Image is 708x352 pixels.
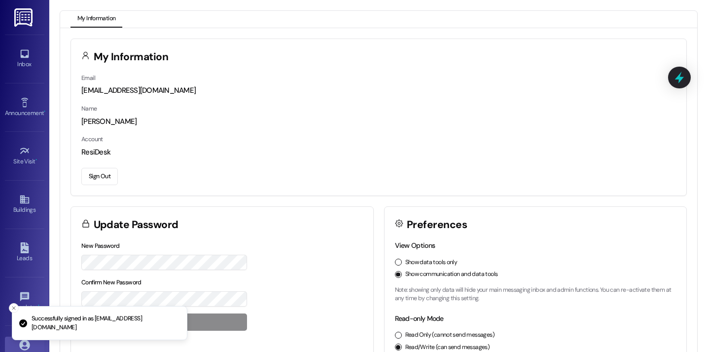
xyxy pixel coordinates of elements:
[407,220,467,230] h3: Preferences
[35,156,37,163] span: •
[44,108,45,115] span: •
[395,314,444,323] label: Read-only Mode
[5,45,44,72] a: Inbox
[81,74,95,82] label: Email
[81,135,103,143] label: Account
[5,143,44,169] a: Site Visit •
[81,85,676,96] div: [EMAIL_ADDRESS][DOMAIN_NAME]
[5,239,44,266] a: Leads
[81,117,676,127] div: [PERSON_NAME]
[395,286,676,303] p: Note: showing only data will hide your main messaging inbox and admin functions. You can re-activ...
[405,270,498,279] label: Show communication and data tools
[81,168,118,185] button: Sign Out
[5,191,44,218] a: Buildings
[405,331,495,340] label: Read Only (cannot send messages)
[32,314,179,332] p: Successfully signed in as [EMAIL_ADDRESS][DOMAIN_NAME]
[9,303,19,313] button: Close toast
[5,288,44,315] a: Templates •
[405,258,458,267] label: Show data tools only
[81,105,97,113] label: Name
[94,52,169,62] h3: My Information
[81,242,120,250] label: New Password
[395,241,435,250] label: View Options
[405,343,490,352] label: Read/Write (can send messages)
[14,8,35,27] img: ResiDesk Logo
[81,147,676,157] div: ResiDesk
[81,278,142,286] label: Confirm New Password
[71,11,122,28] button: My Information
[94,220,178,230] h3: Update Password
